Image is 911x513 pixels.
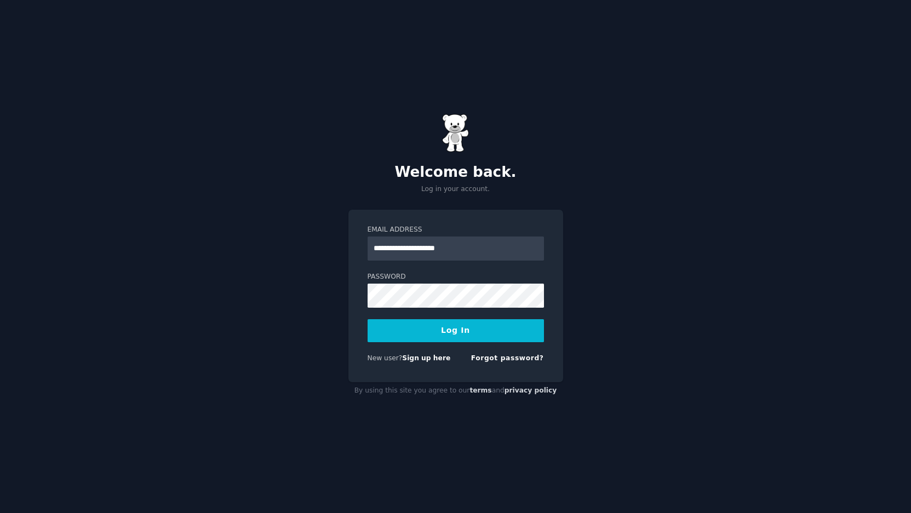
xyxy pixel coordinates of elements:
[368,354,403,362] span: New user?
[348,382,563,400] div: By using this site you agree to our and
[471,354,544,362] a: Forgot password?
[442,114,469,152] img: Gummy Bear
[348,164,563,181] h2: Welcome back.
[368,319,544,342] button: Log In
[368,225,544,235] label: Email Address
[368,272,544,282] label: Password
[505,387,557,394] a: privacy policy
[348,185,563,194] p: Log in your account.
[402,354,450,362] a: Sign up here
[469,387,491,394] a: terms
